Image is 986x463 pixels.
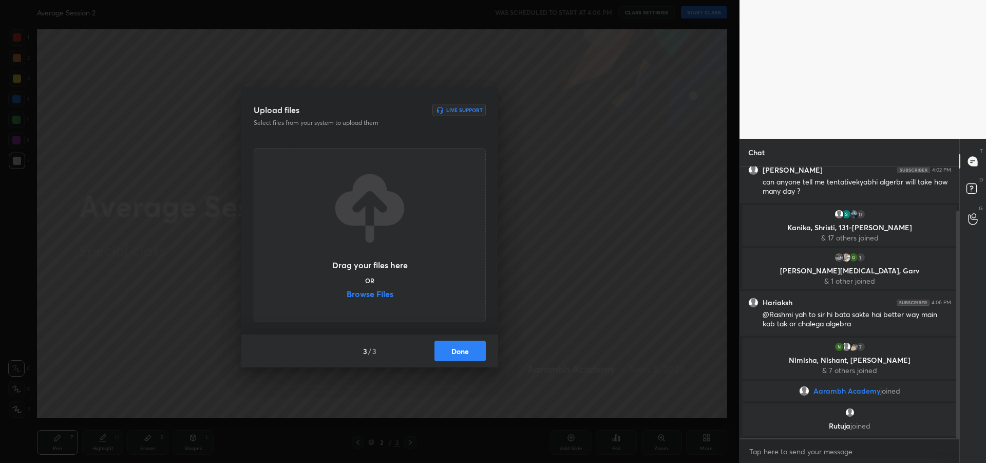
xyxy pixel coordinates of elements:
div: @Rashmi yah to sir hi bata sakte hai better way main kab tak or chalega algebra [763,310,951,329]
span: joined [850,421,870,431]
h4: 3 [372,346,376,357]
div: 7 [856,342,866,352]
img: thumbnail.jpg [841,209,851,219]
h6: [PERSON_NAME] [763,165,823,175]
h4: 3 [363,346,367,357]
img: default.png [749,165,758,175]
p: Chat [740,139,773,166]
img: default.png [799,386,809,396]
h6: Hariaksh [763,298,792,307]
div: 17 [856,209,866,219]
p: & 17 others joined [749,234,951,242]
p: G [979,205,983,212]
img: thumbnail.jpg [834,252,844,263]
div: 4:02 PM [932,167,951,173]
div: can anyone tell me tentativekyabhi algerbr will take how many day ? [763,177,951,197]
div: 4:06 PM [932,300,951,306]
p: T [980,147,983,155]
p: Kanika, Shristi, 131-[PERSON_NAME] [749,224,951,232]
h3: Drag your files here [332,261,408,269]
img: 4P8fHbbgJtejmAAAAAElFTkSuQmCC [897,167,930,173]
img: thumbnail.jpg [848,252,859,263]
h6: Live Support [446,107,483,113]
h3: Upload files [254,104,299,116]
img: default.png [845,408,855,418]
p: & 1 other joined [749,277,951,285]
img: default.png [834,209,844,219]
img: default.png [841,342,851,352]
p: & 7 others joined [749,366,951,375]
p: Rutuja [749,422,951,430]
img: thumbnail.jpg [848,209,859,219]
span: joined [880,387,900,395]
p: Select files from your system to upload them [254,118,420,127]
img: thumbnail.jpg [834,342,844,352]
span: Aarambh Academy [813,387,880,395]
img: thumbnail.jpg [848,342,859,352]
button: Done [434,341,486,361]
h5: OR [365,277,374,284]
h4: / [368,346,371,357]
img: 4P8fHbbgJtejmAAAAAElFTkSuQmCC [897,300,930,306]
p: [PERSON_NAME][MEDICAL_DATA], Garv [749,267,951,275]
div: 1 [856,252,866,263]
p: D [979,176,983,183]
p: Nimisha, Nishant, [PERSON_NAME] [749,356,951,364]
div: grid [740,166,959,438]
img: default.png [749,298,758,307]
img: thumbnail.jpg [841,252,851,263]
